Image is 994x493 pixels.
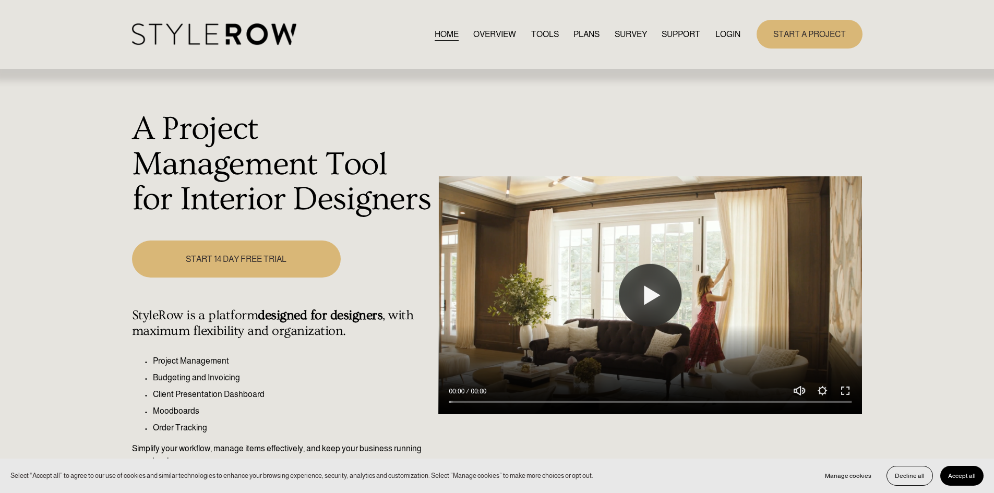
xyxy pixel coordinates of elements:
[662,27,700,41] a: folder dropdown
[940,466,984,486] button: Accept all
[473,27,516,41] a: OVERVIEW
[258,308,382,323] strong: designed for designers
[817,466,879,486] button: Manage cookies
[132,241,341,278] a: START 14 DAY FREE TRIAL
[132,308,433,339] h4: StyleRow is a platform , with maximum flexibility and organization.
[10,471,593,480] p: Select “Accept all” to agree to our use of cookies and similar technologies to enhance your brows...
[531,27,559,41] a: TOOLS
[132,442,433,467] p: Simplify your workflow, manage items effectively, and keep your business running seamlessly.
[153,371,433,384] p: Budgeting and Invoicing
[825,472,871,479] span: Manage cookies
[662,28,700,41] span: SUPPORT
[449,399,852,406] input: Seek
[153,388,433,401] p: Client Presentation Dashboard
[948,472,976,479] span: Accept all
[895,472,925,479] span: Decline all
[153,422,433,434] p: Order Tracking
[132,23,296,45] img: StyleRow
[757,20,863,49] a: START A PROJECT
[449,386,467,396] div: Current time
[435,27,459,41] a: HOME
[615,27,647,41] a: SURVEY
[619,264,681,327] button: Play
[153,355,433,367] p: Project Management
[887,466,933,486] button: Decline all
[467,386,489,396] div: Duration
[153,405,433,417] p: Moodboards
[132,112,433,218] h1: A Project Management Tool for Interior Designers
[715,27,740,41] a: LOGIN
[573,27,600,41] a: PLANS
